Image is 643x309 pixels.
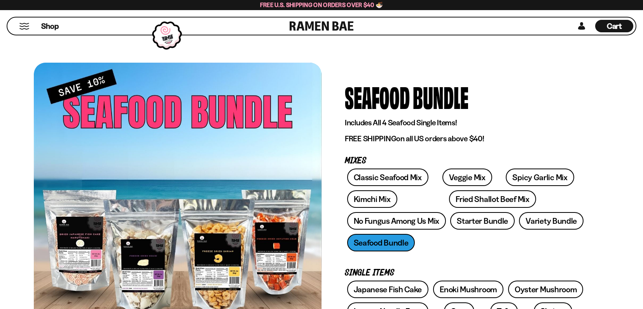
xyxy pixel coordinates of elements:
[442,169,492,186] a: Veggie Mix
[519,212,584,230] a: Variety Bundle
[508,281,584,298] a: Oyster Mushroom
[345,157,586,165] p: Mixes
[19,23,30,30] button: Mobile Menu Trigger
[41,21,59,32] span: Shop
[347,212,446,230] a: No Fungus Among Us Mix
[595,18,633,35] div: Cart
[347,169,428,186] a: Classic Seafood Mix
[260,1,383,9] span: Free U.S. Shipping on Orders over $40 🍜
[347,190,397,208] a: Kimchi Mix
[345,134,586,144] p: on all US orders above $40!
[345,118,586,128] p: Includes All 4 Seafood Single Items!
[607,21,622,31] span: Cart
[41,20,59,32] a: Shop
[345,134,396,143] strong: FREE SHIPPING
[433,281,503,298] a: Enoki Mushroom
[345,269,586,277] p: Single Items
[413,82,468,111] div: Bundle
[450,212,515,230] a: Starter Bundle
[345,82,410,111] div: Seafood
[347,281,429,298] a: Japanese Fish Cake
[449,190,536,208] a: Fried Shallot Beef Mix
[506,169,574,186] a: Spicy Garlic Mix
